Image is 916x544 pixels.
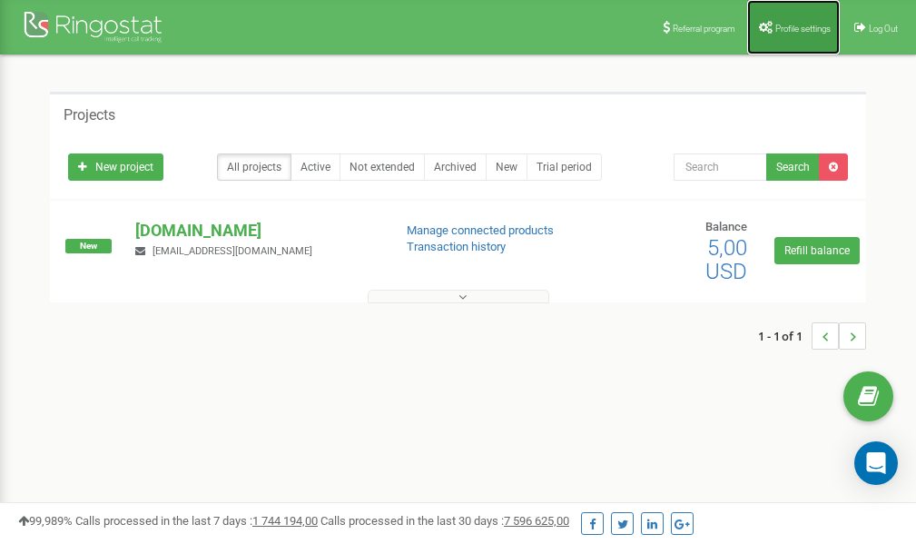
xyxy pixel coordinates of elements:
[854,441,898,485] div: Open Intercom Messenger
[64,107,115,124] h5: Projects
[766,153,820,181] button: Search
[705,220,747,233] span: Balance
[135,219,377,242] p: [DOMAIN_NAME]
[65,239,112,253] span: New
[407,240,506,253] a: Transaction history
[68,153,163,181] a: New project
[758,322,812,350] span: 1 - 1 of 1
[486,153,527,181] a: New
[153,245,312,257] span: [EMAIL_ADDRESS][DOMAIN_NAME]
[18,514,73,528] span: 99,989%
[758,304,866,368] nav: ...
[75,514,318,528] span: Calls processed in the last 7 days :
[424,153,487,181] a: Archived
[674,153,767,181] input: Search
[673,24,735,34] span: Referral program
[527,153,602,181] a: Trial period
[291,153,340,181] a: Active
[774,237,860,264] a: Refill balance
[775,24,831,34] span: Profile settings
[407,223,554,237] a: Manage connected products
[869,24,898,34] span: Log Out
[504,514,569,528] u: 7 596 625,00
[705,235,747,284] span: 5,00 USD
[217,153,291,181] a: All projects
[252,514,318,528] u: 1 744 194,00
[340,153,425,181] a: Not extended
[320,514,569,528] span: Calls processed in the last 30 days :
